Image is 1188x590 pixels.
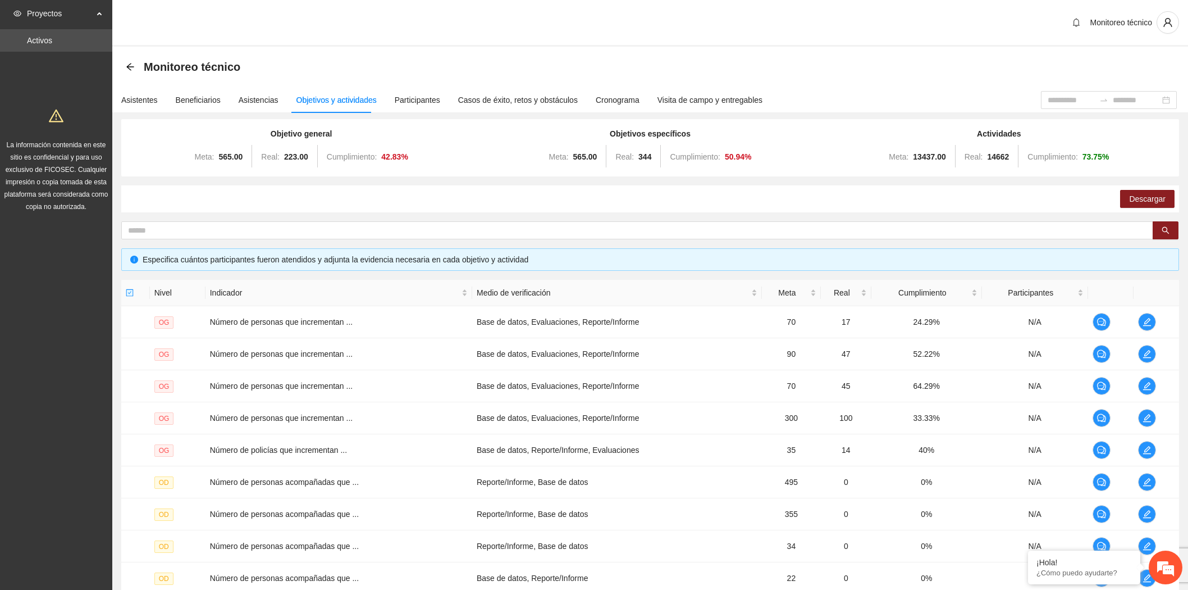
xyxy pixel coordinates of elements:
span: Número de personas que incrementan ... [210,414,353,423]
span: Número de personas acompañadas que ... [210,542,359,551]
button: bell [1067,13,1085,31]
span: Meta [766,287,808,299]
strong: 223.00 [284,152,308,161]
td: 0% [871,498,982,530]
span: Indicador [210,287,459,299]
span: edit [1139,350,1155,358]
strong: 14662 [987,152,1009,161]
span: edit [1139,382,1155,391]
strong: 565.00 [573,152,597,161]
button: comment [1093,313,1111,331]
span: OG [154,412,174,425]
div: Asistencias [239,94,278,106]
span: Meta: [549,152,569,161]
button: comment [1093,345,1111,363]
span: Cumplimiento [876,287,969,299]
div: Casos de éxito, retos y obstáculos [458,94,578,106]
td: 0 [821,466,871,498]
div: Asistentes [121,94,158,106]
td: Base de datos, Evaluaciones, Reporte/Informe [472,402,762,434]
td: N/A [982,306,1088,338]
td: 47 [821,338,871,370]
span: Cumplimiento: [1027,152,1077,161]
span: OD [154,573,173,585]
td: 52.22% [871,338,982,370]
strong: Objetivos específicos [610,129,691,138]
span: Participantes [986,287,1075,299]
span: Número de personas acompañadas que ... [210,478,359,487]
span: edit [1139,574,1155,583]
td: 64.29% [871,370,982,402]
td: Base de datos, Evaluaciones, Reporte/Informe [472,338,762,370]
button: edit [1138,345,1156,363]
div: ¡Hola! [1036,558,1132,567]
span: Cumplimiento: [327,152,377,161]
th: Indicador [205,280,472,306]
button: edit [1138,569,1156,587]
span: OG [154,348,174,361]
span: Real [825,287,858,299]
td: 45 [821,370,871,402]
th: Nivel [150,280,205,306]
button: edit [1138,409,1156,427]
button: comment [1093,473,1111,491]
td: Reporte/Informe, Base de datos [472,530,762,562]
td: Base de datos, Evaluaciones, Reporte/Informe [472,306,762,338]
span: edit [1139,542,1155,551]
div: Participantes [395,94,440,106]
th: Meta [762,280,821,306]
td: 0% [871,530,982,562]
span: arrow-left [126,62,135,71]
div: Beneficiarios [176,94,221,106]
td: Base de datos, Reporte/Informe, Evaluaciones [472,434,762,466]
td: 70 [762,306,821,338]
span: OD [154,476,173,489]
span: bell [1068,18,1085,27]
th: Real [821,280,871,306]
span: Monitoreo técnico [1090,18,1152,27]
span: Número de personas que incrementan ... [210,317,353,326]
button: edit [1138,537,1156,555]
td: 24.29% [871,306,982,338]
a: Activos [27,36,52,45]
div: Especifica cuántos participantes fueron atendidos y adjunta la evidencia necesaria en cada objeti... [143,253,1170,266]
td: 355 [762,498,821,530]
strong: Objetivo general [271,129,332,138]
span: Medio de verificación [477,287,749,299]
td: 300 [762,402,821,434]
span: OD [154,541,173,553]
td: 35 [762,434,821,466]
div: Visita de campo y entregables [657,94,762,106]
button: Descargar [1120,190,1175,208]
span: edit [1139,478,1155,487]
button: edit [1138,313,1156,331]
span: OG [154,316,174,329]
span: edit [1139,317,1155,326]
span: Descargar [1129,193,1166,205]
span: Meta: [194,152,214,161]
strong: Actividades [977,129,1021,138]
td: 495 [762,466,821,498]
span: OG [154,380,174,393]
td: 40% [871,434,982,466]
span: swap-right [1099,96,1108,105]
td: 14 [821,434,871,466]
span: to [1099,96,1108,105]
td: 34 [762,530,821,562]
span: Monitoreo técnico [144,58,240,76]
span: La información contenida en este sitio es confidencial y para uso exclusivo de FICOSEC. Cualquier... [4,141,108,211]
strong: 344 [638,152,651,161]
span: Real: [261,152,280,161]
span: Meta: [889,152,908,161]
button: comment [1093,505,1111,523]
button: comment [1093,441,1111,459]
td: Reporte/Informe, Base de datos [472,466,762,498]
div: Back [126,62,135,72]
span: Número de personas que incrementan ... [210,382,353,391]
button: edit [1138,505,1156,523]
span: check-square [126,289,134,297]
td: 90 [762,338,821,370]
td: Base de datos, Evaluaciones, Reporte/Informe [472,370,762,402]
td: 0% [871,466,982,498]
strong: 73.75 % [1082,152,1109,161]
